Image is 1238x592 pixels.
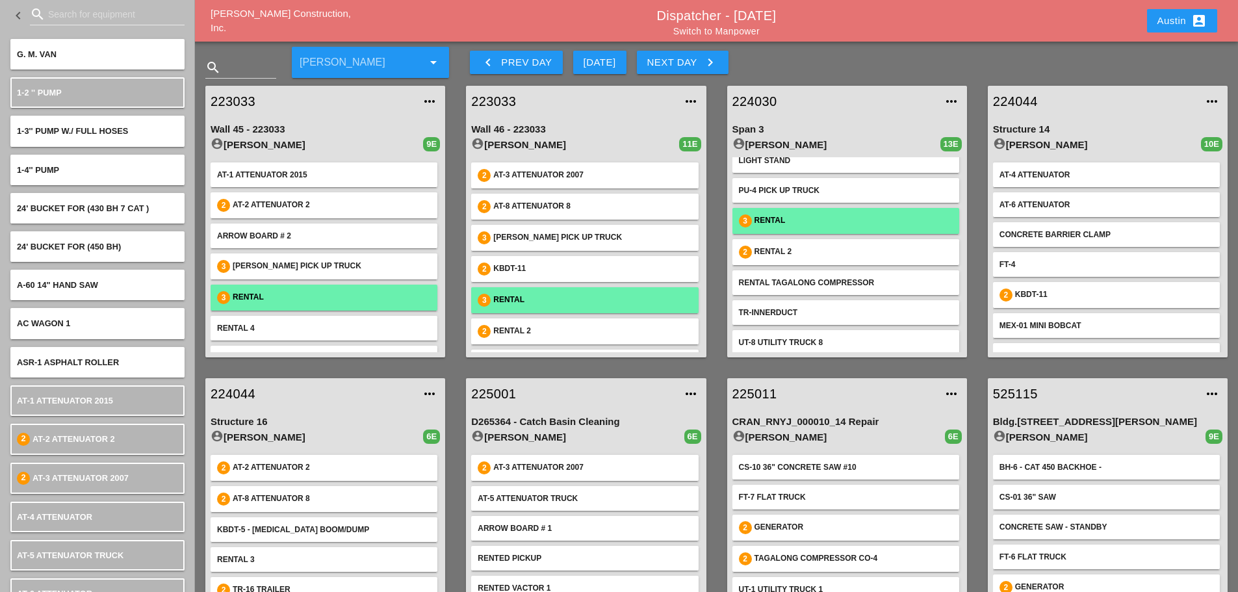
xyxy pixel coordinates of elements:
[211,415,440,430] div: Structure 16
[217,199,230,212] div: 2
[480,55,496,70] i: keyboard_arrow_left
[1204,386,1220,402] i: more_horiz
[999,491,1213,503] div: CS-01 36" Saw
[739,185,953,196] div: PU-4 Pick Up Truck
[478,200,491,213] div: 2
[1206,430,1222,444] div: 9E
[17,357,119,367] span: ASR-1 Asphalt roller
[17,433,30,446] div: 2
[739,155,953,166] div: Light Stand
[637,51,729,74] button: Next Day
[17,49,57,59] span: G. M. VAN
[211,430,423,445] div: [PERSON_NAME]
[32,434,115,444] span: AT-2 Attenuator 2
[739,552,752,565] div: 2
[211,122,440,137] div: Wall 45 - 223033
[17,126,128,136] span: 1-3'' PUMP W./ FULL HOSES
[17,203,149,213] span: 24' BUCKET FOR (430 BH 7 CAT )
[993,384,1196,404] a: 525115
[739,491,953,503] div: FT-7 Flat Truck
[478,263,491,276] div: 2
[478,325,491,338] div: 2
[945,430,962,444] div: 6E
[211,8,351,34] a: [PERSON_NAME] Construction, Inc.
[493,200,691,213] div: AT-8 ATTENUATOR 8
[1147,9,1217,32] button: Austin
[217,524,431,535] div: KBDT-5 - [MEDICAL_DATA] Boom/dump
[233,260,431,273] div: [PERSON_NAME] Pick up Truck
[732,92,936,111] a: 224030
[17,396,113,405] span: AT-1 Attenuator 2015
[754,214,953,227] div: RENTAL
[471,137,484,150] i: account_circle
[17,318,70,328] span: AC Wagon 1
[703,55,718,70] i: keyboard_arrow_right
[739,337,953,348] div: UT-8 Utility Truck 8
[422,386,437,402] i: more_horiz
[217,230,431,242] div: Arrow Board # 2
[732,137,940,153] div: [PERSON_NAME]
[478,169,491,182] div: 2
[944,386,959,402] i: more_horiz
[10,8,26,23] i: keyboard_arrow_left
[754,246,953,259] div: Rental 2
[739,277,953,289] div: Rental Tagalong Compressor
[211,92,414,111] a: 223033
[754,521,953,534] div: Generator
[478,552,691,564] div: Rented Pickup
[233,199,431,212] div: AT-2 Attenuator 2
[471,137,679,153] div: [PERSON_NAME]
[470,51,562,74] button: Prev Day
[999,350,1213,361] div: Pnuematic Post Driver
[217,461,230,474] div: 2
[478,231,491,244] div: 3
[217,493,230,506] div: 2
[993,122,1222,137] div: Structure 14
[993,137,1201,153] div: [PERSON_NAME]
[471,92,675,111] a: 223033
[1191,13,1207,29] i: account_box
[739,521,752,534] div: 2
[423,137,440,151] div: 9E
[211,137,224,150] i: account_circle
[17,472,30,485] div: 2
[684,430,701,444] div: 6E
[32,473,129,483] span: AT-3 Attenuator 2007
[233,493,431,506] div: AT-8 ATTENUATOR 8
[683,94,699,109] i: more_horiz
[657,8,777,23] a: Dispatcher - [DATE]
[211,137,423,153] div: [PERSON_NAME]
[426,55,441,70] i: arrow_drop_down
[217,169,431,181] div: AT-1 Attenuator 2015
[17,512,92,522] span: AT-4 Attenuator
[233,291,431,304] div: RENTAL
[993,137,1006,150] i: account_circle
[211,384,414,404] a: 224044
[944,94,959,109] i: more_horiz
[993,92,1196,111] a: 224044
[471,415,701,430] div: D265364 - Catch Basin Cleaning
[993,430,1006,443] i: account_circle
[754,552,953,565] div: Tagalong Compressor CO-4
[48,4,166,25] input: Search for equipment
[30,6,45,22] i: search
[478,493,691,504] div: AT-5 Attenuator Truck
[17,88,62,97] span: 1-2 '' PUMP
[1015,289,1213,302] div: KBDT-11
[471,430,684,445] div: [PERSON_NAME]
[732,122,962,137] div: Span 3
[679,137,701,151] div: 11E
[584,55,616,70] div: [DATE]
[940,137,962,151] div: 13E
[471,384,675,404] a: 225001
[471,430,484,443] i: account_circle
[739,307,953,318] div: TR-Innerduct
[739,214,752,227] div: 3
[999,259,1213,270] div: FT-4
[233,461,431,474] div: AT-2 Attenuator 2
[999,521,1213,533] div: Concrete Saw - Standby
[211,430,224,443] i: account_circle
[493,231,691,244] div: [PERSON_NAME] Pick up Truck
[999,289,1012,302] div: 2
